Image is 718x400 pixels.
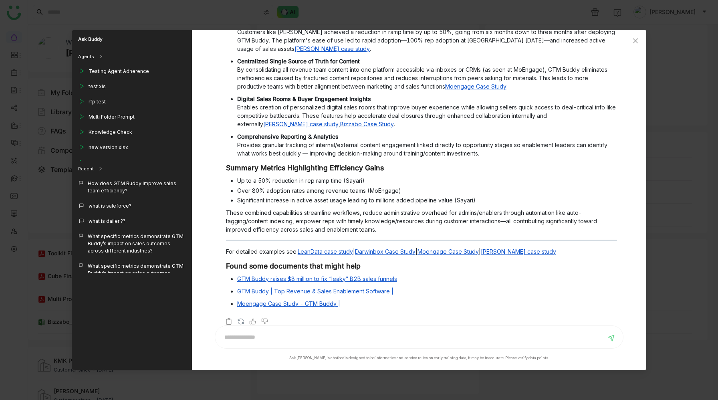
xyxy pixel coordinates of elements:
[88,263,186,284] div: What specific metrics demonstrate GTM Buddy’s impact on sales outcomes across different industries?
[88,233,186,255] div: What specific metrics demonstrate GTM Buddy’s impact on sales outcomes across different industries?
[78,159,85,166] img: play_outline.svg
[263,121,339,127] a: [PERSON_NAME] case study
[78,53,94,60] div: Agents
[78,98,85,105] img: play_outline.svg
[237,317,245,325] img: regenerate-askbuddy.svg
[237,176,617,185] li: Up to a 50% reduction in rep ramp time (Sayari)
[298,248,353,255] a: LeanData case study
[78,166,94,172] div: Recent
[237,196,617,204] li: Significant increase in active asset usage leading to millions added pipeline value (Sayari)
[226,262,617,271] h3: Found some documents that might help
[72,30,192,48] div: Ask Buddy
[78,144,85,150] img: play_outline.svg
[72,48,192,65] div: Agents
[89,144,128,151] div: new version xlsx
[261,317,269,325] img: thumbs-down.svg
[294,45,370,52] a: [PERSON_NAME] case study
[89,68,149,75] div: Testing Agent Adherence
[237,133,339,140] strong: Comprehensive Reporting & Analytics
[237,57,617,91] p: By consolidating all revenue team content into one platform accessible via inboxes or CRMs (as se...
[89,159,127,166] div: Customers Only
[226,247,617,256] p: For detailed examples see: | | |
[237,95,371,102] strong: Digital Sales Rooms & Buyer Engagement Insights
[89,129,132,136] div: Knowledge Check
[417,248,479,255] a: Moengage Case Study
[89,113,135,121] div: Multi Folder Prompt
[226,164,617,172] h3: Summary Metrics Highlighting Efficiency Gains
[237,19,617,53] p: Customers like [PERSON_NAME] achieved a reduction in ramp time by up to 50%, going from six month...
[89,98,106,105] div: rfp test
[78,218,85,224] img: callout.svg
[78,202,85,209] img: callout.svg
[237,58,360,65] strong: Centralized Single Source of Truth for Content
[340,121,394,127] a: Bizzabo Case Study
[481,248,556,255] a: [PERSON_NAME] case study
[89,202,131,210] div: what is saleforce?
[72,161,192,177] div: Recent
[89,83,106,90] div: test xls
[78,68,85,74] img: play_outline.svg
[78,263,84,268] img: callout.svg
[249,317,257,325] img: thumbs-up.svg
[445,83,506,90] a: Moengage Case Study
[355,248,415,255] a: Darwinbox Case Study
[78,233,84,238] img: callout.svg
[237,275,397,282] a: GTM Buddy raises $8 million to fix “leaky” B2B sales funnels
[625,30,646,52] button: Close
[78,129,85,135] img: play_outline.svg
[237,186,617,195] li: Over 80% adoption rates among revenue teams (MoEngage)
[78,113,85,120] img: play_outline.svg
[237,132,617,158] p: Provides granular tracking of internal/external content engagement linked directly to opportunity...
[226,208,617,234] p: These combined capabilities streamline workflows, reduce administrative overhead for admins/enabl...
[225,317,233,325] img: copy-askbuddy.svg
[237,95,617,128] p: Enables creation of personalized digital sales rooms that improve buyer experience while allowing...
[78,180,84,186] img: callout.svg
[289,355,549,361] div: Ask [PERSON_NAME]'s chatbot is designed to be informative and service relies on early training da...
[237,300,340,307] a: Moengage Case Study - GTM Buddy |
[88,180,186,194] div: How does GTM Buddy improve sales team efficiency?
[237,288,393,295] a: GTM Buddy | Top Revenue & Sales Enablement Software |
[89,218,125,225] div: what is dailer ??
[78,83,85,89] img: play_outline.svg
